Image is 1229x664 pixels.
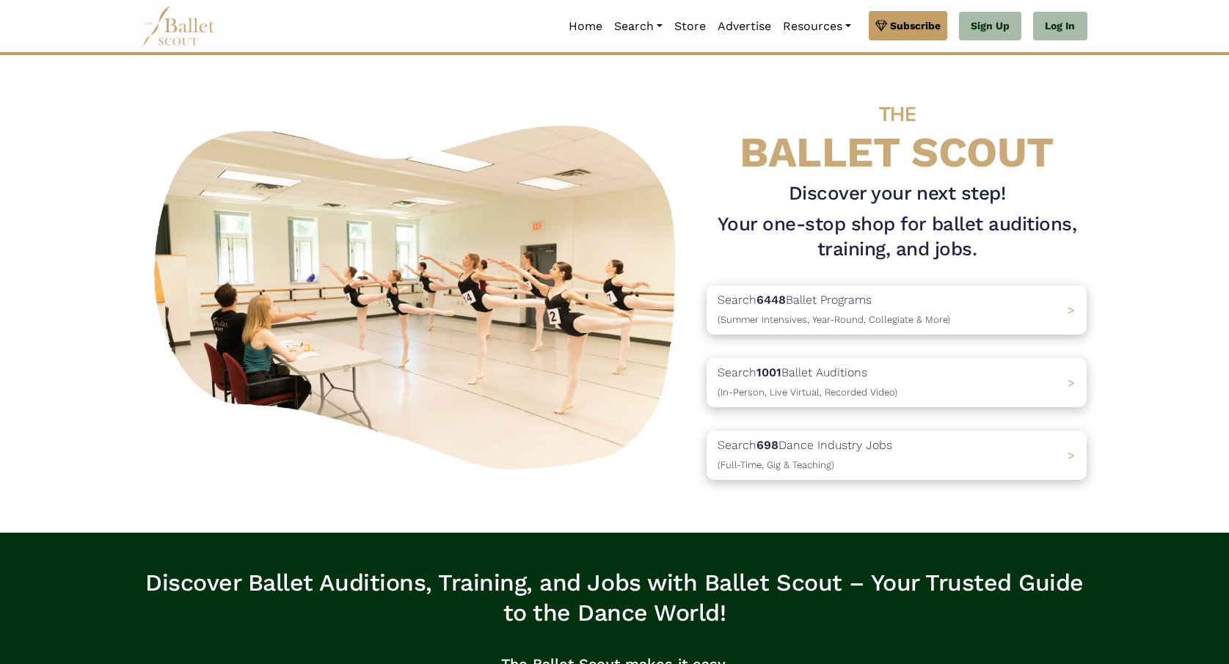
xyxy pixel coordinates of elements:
[1033,12,1087,41] a: Log In
[890,18,941,34] span: Subscribe
[668,11,712,42] a: Store
[608,11,668,42] a: Search
[756,365,781,379] b: 1001
[879,102,916,126] span: THE
[142,109,696,478] img: A group of ballerinas talking to each other in a ballet studio
[707,212,1087,262] h1: Your one-stop shop for ballet auditions, training, and jobs.
[756,293,786,307] b: 6448
[959,12,1021,41] a: Sign Up
[142,568,1087,629] h3: Discover Ballet Auditions, Training, and Jobs with Ballet Scout – Your Trusted Guide to the Dance...
[869,11,947,40] a: Subscribe
[875,18,887,34] img: gem.svg
[718,314,950,325] span: (Summer Intensives, Year-Round, Collegiate & More)
[563,11,608,42] a: Home
[718,363,897,401] p: Search Ballet Auditions
[707,358,1087,407] a: Search1001Ballet Auditions(In-Person, Live Virtual, Recorded Video) >
[756,438,778,452] b: 698
[1068,448,1075,462] span: >
[1068,303,1075,317] span: >
[1068,376,1075,390] span: >
[707,285,1087,335] a: Search6448Ballet Programs(Summer Intensives, Year-Round, Collegiate & More)>
[707,431,1087,480] a: Search698Dance Industry Jobs(Full-Time, Gig & Teaching) >
[718,459,834,470] span: (Full-Time, Gig & Teaching)
[777,11,857,42] a: Resources
[707,181,1087,206] h3: Discover your next step!
[718,387,897,398] span: (In-Person, Live Virtual, Recorded Video)
[712,11,777,42] a: Advertise
[718,291,950,328] p: Search Ballet Programs
[707,84,1087,175] h4: BALLET SCOUT
[718,436,892,473] p: Search Dance Industry Jobs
